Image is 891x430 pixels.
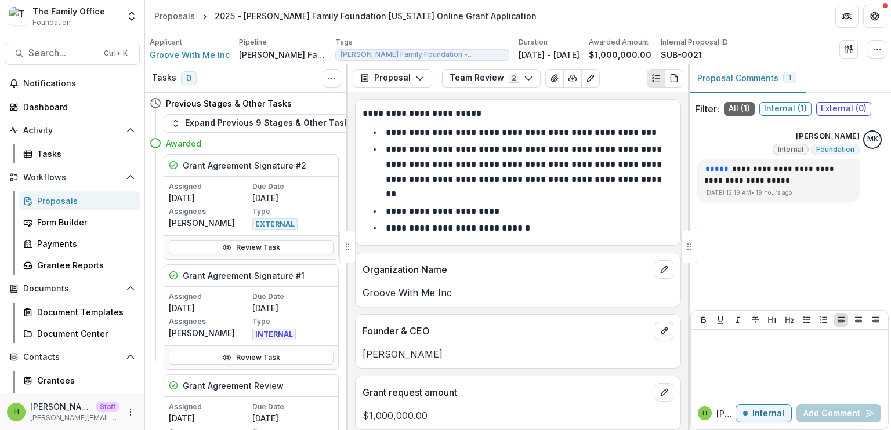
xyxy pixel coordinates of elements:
div: Ctrl + K [102,47,130,60]
p: Organization Name [363,263,650,276]
p: [PERSON_NAME] [796,130,860,142]
span: [PERSON_NAME] Family Foundation - [GEOGRAPHIC_DATA] [341,50,504,59]
a: Grantees [19,371,140,390]
p: Assignees [169,316,250,327]
p: [DATE] [169,412,250,424]
button: Get Help [863,5,886,28]
p: Tags [335,37,353,48]
h5: Grant Agreement Signature #2 [183,159,306,172]
button: Edit as form [581,69,600,88]
button: Team Review2 [442,69,541,88]
button: edit [655,322,673,340]
button: edit [655,260,673,279]
button: edit [655,383,673,402]
span: Foundation [816,145,854,154]
p: Assigned [169,181,250,192]
p: $1,000,000.00 [589,49,651,61]
h5: Grant Agreement Signature #1 [183,269,305,282]
button: Open entity switcher [124,5,140,28]
div: Grantee Reports [37,259,131,271]
button: View Attached Files [545,69,564,88]
p: [PERSON_NAME] Family Foundation [US_STATE] [239,49,326,61]
div: Form Builder [37,216,131,228]
a: Grantee Reports [19,256,140,275]
button: Bold [697,313,711,327]
button: Italicize [731,313,745,327]
button: Open Activity [5,121,140,140]
button: Underline [713,313,727,327]
img: The Family Office [9,7,28,25]
a: Tasks [19,144,140,163]
p: Due Date [252,181,334,192]
p: [DATE] [252,192,334,204]
p: Founder & CEO [363,324,650,338]
a: Dashboard [5,97,140,116]
span: Foundation [32,17,71,28]
p: Grant request amount [363,385,650,399]
div: Himanshu [14,408,19,416]
button: Toggle View Cancelled Tasks [323,69,341,88]
p: Due Date [252,402,334,412]
div: Document Templates [37,306,131,318]
a: Groove With Me Inc [150,49,230,61]
button: Heading 1 [765,313,779,327]
p: [PERSON_NAME] [169,217,250,229]
a: Review Task [169,240,334,254]
p: Groove With Me Inc [363,286,673,300]
p: [DATE] 12:19 AM • 19 hours ago [704,188,853,197]
button: Search... [5,42,140,65]
p: [PERSON_NAME][EMAIL_ADDRESS][DOMAIN_NAME] [30,413,119,423]
span: Documents [23,284,121,294]
p: Duration [519,37,548,48]
div: Proposals [37,195,131,207]
button: Proposal Comments [688,64,806,93]
a: Communications [19,392,140,411]
p: $1,000,000.00 [363,409,673,422]
a: Document Templates [19,303,140,322]
span: EXTERNAL [252,218,298,230]
div: Dashboard [23,101,131,113]
p: [DATE] [169,302,250,314]
span: 0 [181,71,197,85]
button: More [124,405,137,419]
p: Due Date [252,291,334,302]
button: Open Documents [5,279,140,298]
p: [PERSON_NAME] [169,327,250,339]
button: Partners [835,5,859,28]
p: [PERSON_NAME] [30,400,92,413]
h3: Tasks [152,73,176,83]
button: Align Center [852,313,865,327]
p: [DATE] [169,192,250,204]
div: The Family Office [32,5,105,17]
button: Proposal [353,69,432,88]
p: [DATE] - [DATE] [519,49,579,61]
h4: Awarded [166,137,201,150]
span: All ( 1 ) [724,102,755,116]
div: Document Center [37,327,131,340]
p: [DATE] [252,412,334,424]
div: Maya Kuppermann [867,136,878,143]
span: Activity [23,126,121,136]
div: Grantees [37,374,131,387]
button: Bullet List [800,313,814,327]
span: External ( 0 ) [816,102,871,116]
div: Himanshu [702,410,707,416]
p: Type [252,206,334,217]
button: Ordered List [817,313,831,327]
h4: Previous Stages & Other Tasks [166,97,292,110]
span: INTERNAL [252,329,296,340]
span: Internal ( 1 ) [759,102,812,116]
p: Internal [752,409,784,418]
p: Assigned [169,291,250,302]
div: Tasks [37,148,131,160]
a: Proposals [19,191,140,210]
p: Filter: [695,102,719,116]
a: Document Center [19,324,140,343]
p: Type [252,316,334,327]
button: Align Left [834,313,848,327]
span: Workflows [23,173,121,183]
p: Applicant [150,37,182,48]
button: Add Comment [796,404,881,422]
button: Open Contacts [5,348,140,366]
